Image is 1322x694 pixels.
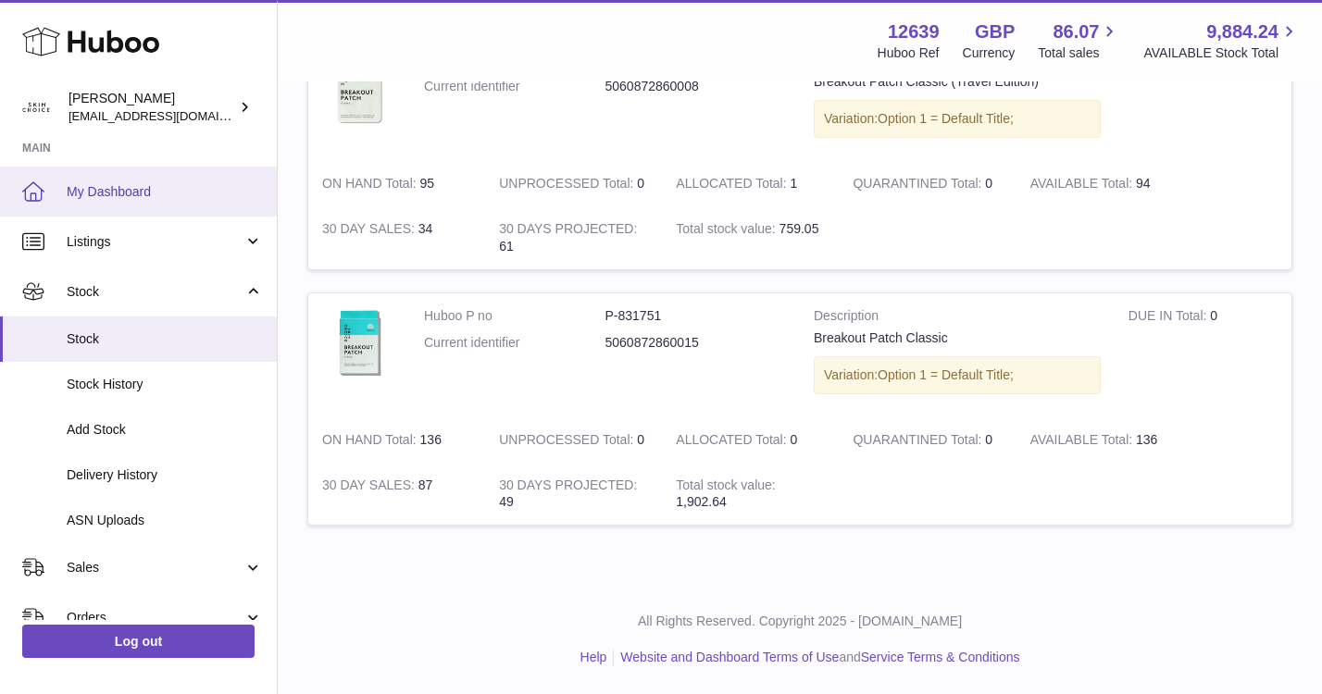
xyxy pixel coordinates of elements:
td: 136 [1016,417,1193,463]
strong: Total stock value [676,477,775,497]
span: Delivery History [67,466,263,484]
dt: Current identifier [424,78,605,95]
div: [PERSON_NAME] [69,90,235,125]
div: Breakout Patch Classic (Travel Edition) [814,73,1101,91]
strong: QUARANTINED Total [853,432,985,452]
td: 136 [308,417,485,463]
strong: Total stock value [676,221,779,241]
span: Orders [67,609,243,626]
div: Currency [963,44,1016,62]
td: 87 [308,463,485,526]
img: product image [322,307,396,381]
div: Huboo Ref [878,44,940,62]
span: 1,902.64 [676,494,727,509]
span: Listings [67,233,243,251]
strong: UNPROCESSED Total [499,432,637,452]
span: ASN Uploads [67,512,263,529]
a: Log out [22,625,255,658]
span: Stock History [67,376,263,393]
span: Total sales [1038,44,1120,62]
td: 49 [485,463,662,526]
strong: AVAILABLE Total [1030,176,1136,195]
span: AVAILABLE Stock Total [1143,44,1300,62]
td: 0 [1115,38,1291,162]
span: Add Stock [67,421,263,439]
span: 86.07 [1053,19,1099,44]
span: Stock [67,283,243,301]
span: [EMAIL_ADDRESS][DOMAIN_NAME] [69,108,272,123]
strong: Description [814,307,1101,329]
strong: 30 DAYS PROJECTED [499,221,637,241]
strong: 30 DAY SALES [322,477,418,497]
strong: DUE IN Total [1129,308,1210,328]
div: Breakout Patch Classic [814,329,1101,347]
dd: P-831751 [605,307,787,325]
a: Website and Dashboard Terms of Use [620,650,839,664]
a: 86.07 Total sales [1038,19,1120,62]
span: 9,884.24 [1206,19,1278,44]
span: 759.05 [779,221,819,236]
span: 0 [985,432,992,447]
div: Variation: [814,100,1101,138]
td: 0 [485,161,662,206]
span: My Dashboard [67,183,263,201]
strong: UNPROCESSED Total [499,176,637,195]
strong: ALLOCATED Total [676,432,790,452]
strong: QUARANTINED Total [853,176,985,195]
td: 61 [485,206,662,269]
a: 9,884.24 AVAILABLE Stock Total [1143,19,1300,62]
span: Option 1 = Default Title; [878,111,1014,126]
a: Help [580,650,607,664]
span: Option 1 = Default Title; [878,367,1014,382]
p: All Rights Reserved. Copyright 2025 - [DOMAIN_NAME] [293,613,1307,630]
span: Stock [67,330,263,348]
li: and [614,649,1019,666]
img: product image [322,52,396,127]
a: Service Terms & Conditions [861,650,1020,664]
strong: ON HAND Total [322,176,420,195]
span: 0 [985,176,992,191]
img: admin@skinchoice.com [22,93,50,121]
strong: AVAILABLE Total [1030,432,1136,452]
td: 1 [662,161,839,206]
dd: 5060872860015 [605,334,787,352]
strong: ALLOCATED Total [676,176,790,195]
dt: Huboo P no [424,307,605,325]
td: 94 [1016,161,1193,206]
td: 0 [1115,293,1291,417]
td: 0 [662,417,839,463]
span: Sales [67,559,243,576]
strong: GBP [975,19,1015,44]
strong: 30 DAY SALES [322,221,418,241]
strong: ON HAND Total [322,432,420,452]
div: Variation: [814,356,1101,394]
td: 95 [308,161,485,206]
dt: Current identifier [424,334,605,352]
strong: 12639 [888,19,940,44]
td: 0 [485,417,662,463]
dd: 5060872860008 [605,78,787,95]
strong: 30 DAYS PROJECTED [499,477,637,497]
td: 34 [308,206,485,269]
